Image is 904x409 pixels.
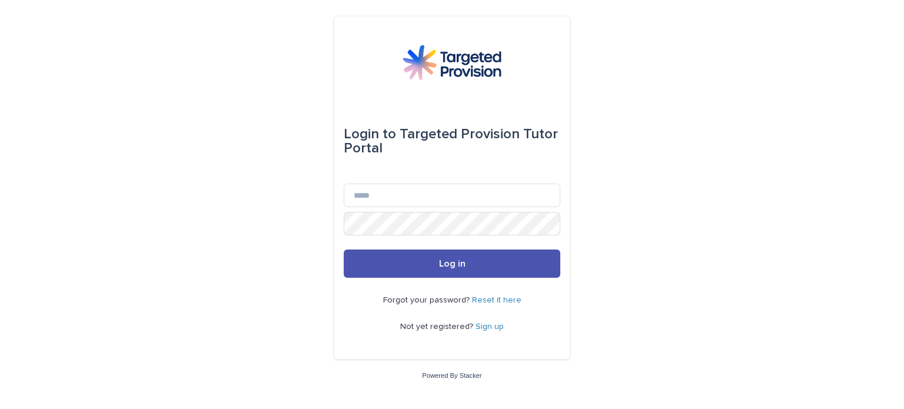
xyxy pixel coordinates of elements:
[472,296,521,304] a: Reset it here
[439,259,466,268] span: Log in
[344,127,396,141] span: Login to
[476,322,504,331] a: Sign up
[383,296,472,304] span: Forgot your password?
[344,118,560,165] div: Targeted Provision Tutor Portal
[422,372,481,379] a: Powered By Stacker
[400,322,476,331] span: Not yet registered?
[344,250,560,278] button: Log in
[403,45,501,80] img: M5nRWzHhSzIhMunXDL62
